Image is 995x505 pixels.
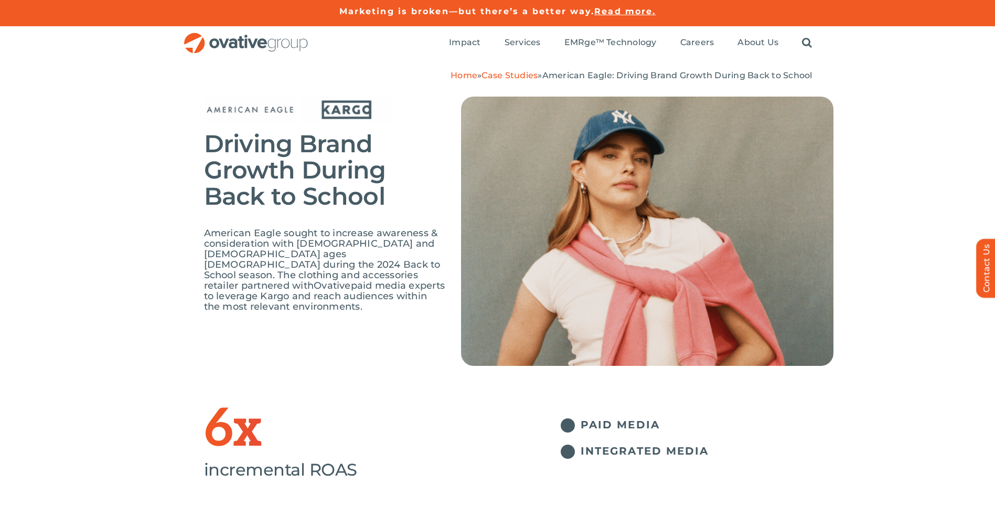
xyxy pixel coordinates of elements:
[204,459,357,480] span: incremental ROAS
[449,37,480,49] a: Impact
[449,37,480,48] span: Impact
[581,418,833,431] h5: PAID MEDIA
[542,70,812,80] span: American Eagle: Driving Brand Growth During Back to School
[594,6,656,16] a: Read more.
[204,129,386,211] span: Driving Brand Growth During Back to School
[505,37,541,48] span: Services
[581,445,833,457] h5: INTEGRATED MEDIA
[802,37,812,49] a: Search
[680,37,714,49] a: Careers
[737,37,778,49] a: About Us
[505,37,541,49] a: Services
[564,37,657,49] a: EMRge™ Technology
[204,97,296,123] img: American Eagle
[680,37,714,48] span: Careers
[451,70,812,80] span: » »
[204,227,441,291] span: American Eagle sought to increase awareness & consideration with [DEMOGRAPHIC_DATA] and [DEMOGRAP...
[461,97,833,366] img: American-Eagle-2.png
[564,37,657,48] span: EMRge™ Technology
[482,70,538,80] a: Case Studies
[183,31,309,41] a: OG_Full_horizontal_RGB
[451,70,477,80] a: Home
[301,97,392,123] img: Kargo
[339,6,595,16] a: Marketing is broken—but there’s a better way.
[737,37,778,48] span: About Us
[204,413,519,447] h1: 6x
[314,280,351,291] span: Ovative
[449,26,812,60] nav: Menu
[204,280,445,312] span: paid media experts to leverage Kargo and reach audiences within the most relevant environments.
